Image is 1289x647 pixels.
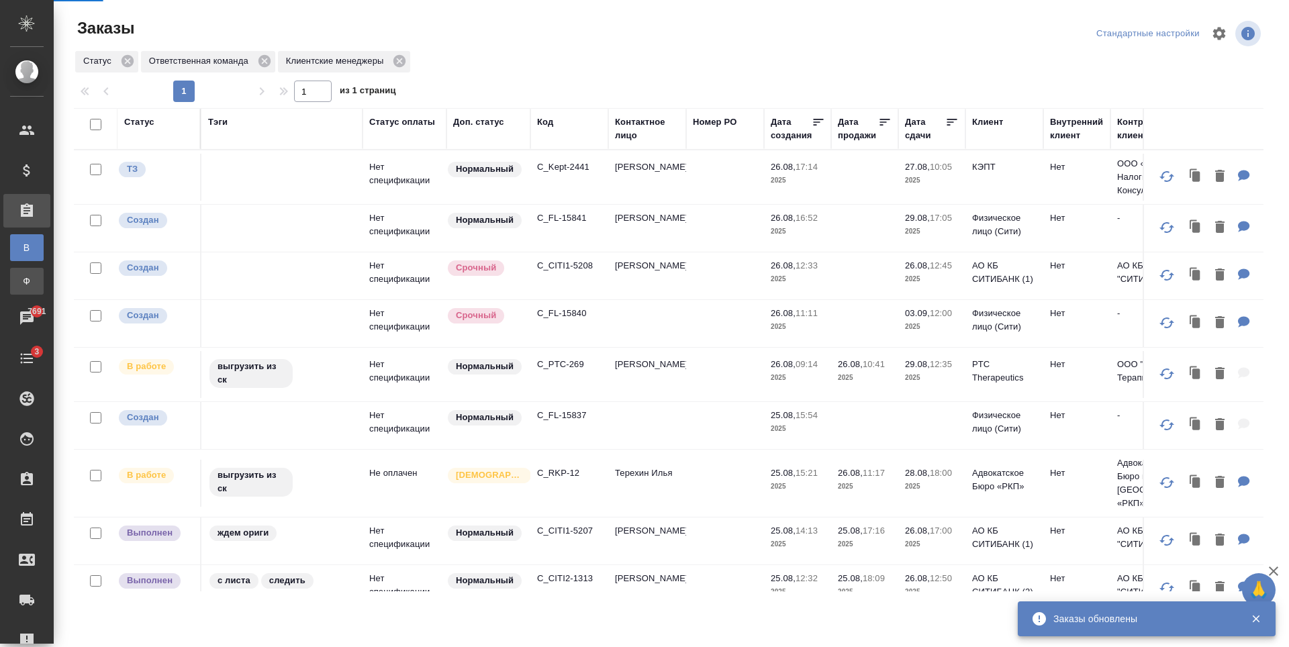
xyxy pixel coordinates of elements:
p: 16:52 [796,213,818,223]
p: Срочный [456,261,496,275]
button: 🙏 [1242,573,1276,607]
div: Выставляется автоматически для первых 3 заказов нового контактного лица. Особое внимание [446,466,524,485]
span: 7691 [19,305,54,318]
p: C_FL-15841 [537,211,602,225]
p: 17:14 [796,162,818,172]
span: Настроить таблицу [1203,17,1235,50]
button: Удалить [1208,527,1231,554]
p: C_Kept-2441 [537,160,602,174]
p: Статус [83,54,116,68]
div: с листа, следить [208,572,356,590]
p: 2025 [905,480,959,493]
p: 2025 [905,272,959,286]
div: Статус по умолчанию для стандартных заказов [446,211,524,230]
p: Нормальный [456,574,514,587]
p: Физическое лицо (Сити) [972,409,1037,436]
p: АО КБ "СИТИБАНК" [1117,524,1182,551]
p: 12:00 [930,308,952,318]
p: 2025 [771,538,824,551]
p: 26.08, [905,260,930,270]
p: ООО "ПИТИСИ Терапьютикс" [1117,358,1182,385]
div: Выставляет ПМ после принятия заказа от КМа [117,358,193,376]
button: Клонировать [1183,163,1208,191]
div: Тэги [208,115,228,129]
p: Нет [1050,160,1104,174]
p: 2025 [905,371,959,385]
div: Выставляет ПМ после сдачи и проведения начислений. Последний этап для ПМа [117,524,193,542]
p: C_CITI2-1313 [537,572,602,585]
a: 7691 [3,301,50,335]
p: 2025 [905,585,959,599]
button: Удалить [1208,575,1231,602]
p: Нет [1050,307,1104,320]
p: 26.08, [838,359,863,369]
button: Обновить [1151,307,1183,339]
button: Удалить [1208,411,1231,439]
p: АО КБ "СИТИБАНК" [1117,572,1182,599]
td: Нет спецификации [363,517,446,564]
button: Удалить [1208,262,1231,289]
p: 28.08, [905,468,930,478]
td: [PERSON_NAME] [608,205,686,252]
button: Клонировать [1183,469,1208,497]
td: Нет спецификации [363,252,446,299]
p: C_CITI1-5207 [537,524,602,538]
div: выгрузить из ск [208,466,356,498]
p: с листа [218,574,250,587]
p: 10:41 [863,359,885,369]
p: 2025 [905,174,959,187]
p: 2025 [838,371,892,385]
td: [PERSON_NAME] [608,565,686,612]
p: Нет [1050,259,1104,272]
p: 2025 [838,585,892,599]
p: 26.08, [905,573,930,583]
p: Нет [1050,572,1104,585]
p: 2025 [771,480,824,493]
p: 15:21 [796,468,818,478]
p: 25.08, [771,573,796,583]
p: ООО «Кэпт Налоги и Консультирование» [1117,157,1182,197]
td: Нет спецификации [363,565,446,612]
p: АО КБ СИТИБАНК (1) [972,524,1037,551]
p: 17:05 [930,213,952,223]
div: Статус по умолчанию для стандартных заказов [446,358,524,376]
p: 09:14 [796,359,818,369]
p: 2025 [771,585,824,599]
div: Выставляется автоматически при создании заказа [117,259,193,277]
p: 29.08, [905,213,930,223]
p: 18:09 [863,573,885,583]
button: Обновить [1151,160,1183,193]
td: Нет спецификации [363,351,446,398]
p: ТЗ [127,162,138,176]
div: выгрузить из ск [208,358,356,389]
p: Физическое лицо (Сити) [972,307,1037,334]
td: Терехин Илья [608,460,686,507]
p: 2025 [771,272,824,286]
p: АО КБ "СИТИБАНК" [1117,259,1182,286]
td: Нет спецификации [363,402,446,449]
p: 2025 [771,320,824,334]
p: Ответственная команда [149,54,253,68]
div: ждем ориги [208,524,356,542]
p: Выполнен [127,574,173,587]
td: [PERSON_NAME] [608,517,686,564]
p: Создан [127,411,159,424]
p: 2025 [905,538,959,551]
p: C_PTC-269 [537,358,602,371]
button: Обновить [1151,524,1183,556]
td: [PERSON_NAME] [608,351,686,398]
p: 2025 [905,320,959,334]
button: Клонировать [1183,262,1208,289]
p: следить [269,574,305,587]
div: split button [1093,23,1203,44]
p: 2025 [771,225,824,238]
div: Выставляет КМ при отправке заказа на расчет верстке (для тикета) или для уточнения сроков на прои... [117,160,193,179]
p: 17:00 [930,526,952,536]
p: 18:00 [930,468,952,478]
p: АО КБ СИТИБАНК (2) [972,572,1037,599]
div: Выставляется автоматически при создании заказа [117,307,193,325]
p: Нормальный [456,526,514,540]
p: Нормальный [456,360,514,373]
td: Нет спецификации [363,154,446,201]
td: Нет спецификации [363,300,446,347]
